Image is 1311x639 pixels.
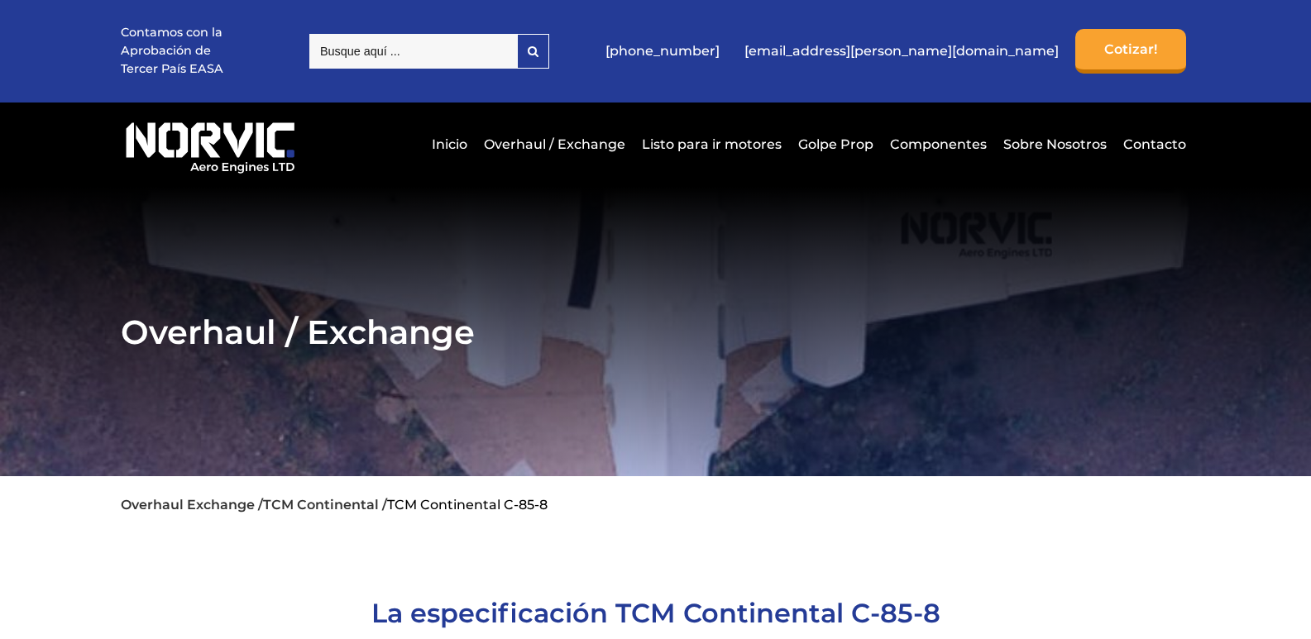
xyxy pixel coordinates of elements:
[121,497,263,513] a: Overhaul Exchange /
[121,115,299,175] img: Logotipo de Norvic Aero Engines
[121,312,1189,352] h2: Overhaul / Exchange
[794,124,878,165] a: Golpe Prop
[263,497,387,513] a: TCM Continental /
[1119,124,1186,165] a: Contacto
[1075,29,1186,74] a: Cotizar!
[309,34,517,69] input: Busque aquí ...
[387,497,548,513] li: TCM Continental C-85-8
[597,31,728,71] a: [PHONE_NUMBER]
[736,31,1067,71] a: [EMAIL_ADDRESS][PERSON_NAME][DOMAIN_NAME]
[886,124,991,165] a: Componentes
[999,124,1111,165] a: Sobre Nosotros
[428,124,471,165] a: Inicio
[121,24,245,78] p: Contamos con la Aprobación de Tercer País EASA
[121,597,1189,629] h1: La especificación TCM Continental C-85-8
[638,124,786,165] a: Listo para ir motores
[480,124,629,165] a: Overhaul / Exchange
